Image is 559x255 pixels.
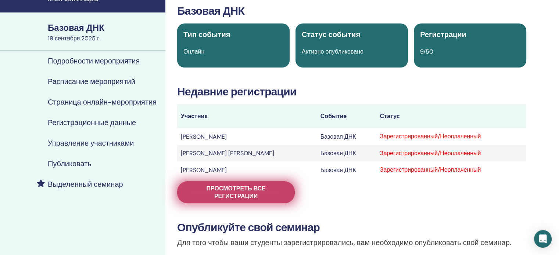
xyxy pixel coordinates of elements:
[183,48,204,55] font: Онлайн
[48,159,92,168] font: Публиковать
[48,97,157,107] font: Страница онлайн-мероприятия
[183,30,230,39] font: Тип события
[380,132,481,140] font: Зарегистрированный/Неоплаченный
[177,4,244,18] font: Базовая ДНК
[420,48,433,55] font: 9/50
[48,138,134,148] font: Управление участниками
[181,166,227,174] font: [PERSON_NAME]
[181,112,207,120] font: Участник
[177,181,295,203] a: Просмотреть все регистрации
[320,133,356,141] font: Базовая ДНК
[181,133,227,141] font: [PERSON_NAME]
[534,230,552,248] div: Открытый Интерком Мессенджер
[206,185,265,200] font: Просмотреть все регистрации
[48,77,135,86] font: Расписание мероприятий
[420,30,466,39] font: Регистрации
[43,22,165,43] a: Базовая ДНК19 сентября 2025 г.
[320,112,347,120] font: Событие
[177,220,320,234] font: Опубликуйте свой семинар
[48,34,100,42] font: 19 сентября 2025 г.
[177,84,296,99] font: Недавние регистрации
[320,166,356,174] font: Базовая ДНК
[302,48,363,55] font: Активно опубликовано
[48,56,140,66] font: Подробности мероприятия
[380,166,481,174] font: Зарегистрированный/Неоплаченный
[177,238,511,247] font: Для того чтобы ваши студенты зарегистрировались, вам необходимо опубликовать свой семинар.
[320,149,356,157] font: Базовая ДНК
[48,179,123,189] font: Выделенный семинар
[302,30,360,39] font: Статус события
[181,149,274,157] font: [PERSON_NAME] [PERSON_NAME]
[380,112,400,120] font: Статус
[380,149,481,157] font: Зарегистрированный/Неоплаченный
[48,118,136,127] font: Регистрационные данные
[48,22,104,33] font: Базовая ДНК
